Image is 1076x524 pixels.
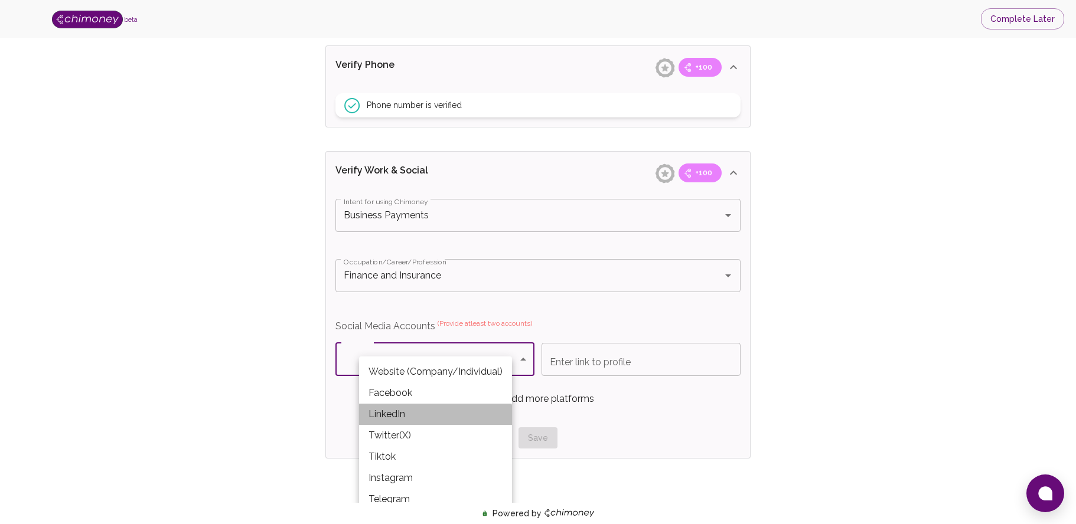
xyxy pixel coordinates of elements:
[1026,474,1064,512] button: Open chat window
[359,425,512,446] li: Twitter(X)
[359,404,512,425] li: LinkedIn
[359,361,512,382] li: Website (Company/Individual)
[359,467,512,489] li: Instagram
[359,489,512,510] li: Telegram
[359,446,512,467] li: Tiktok
[359,382,512,404] li: Facebook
